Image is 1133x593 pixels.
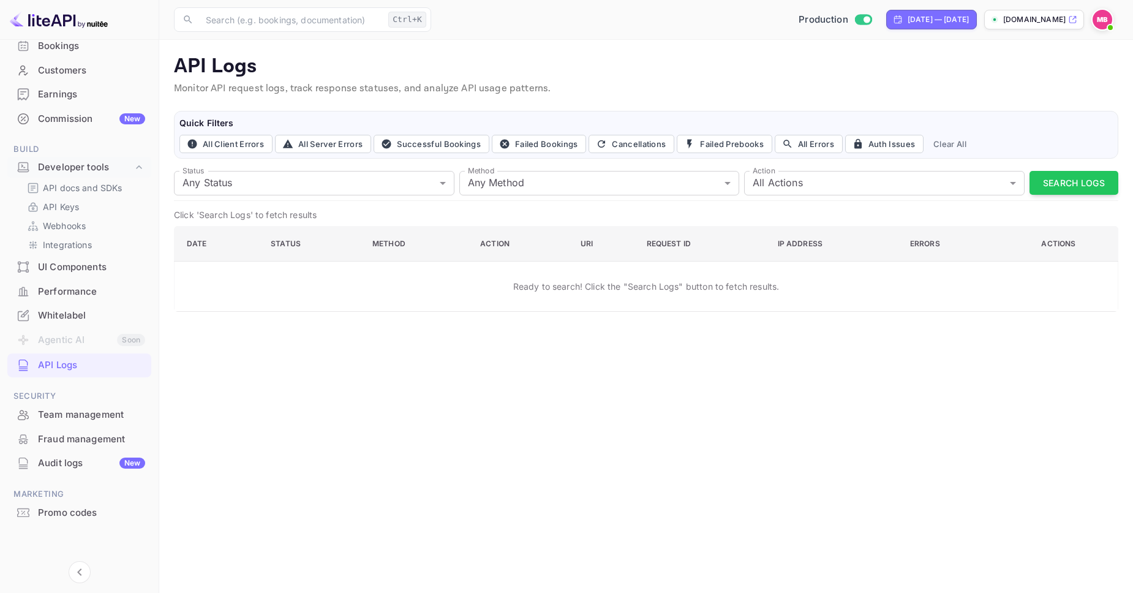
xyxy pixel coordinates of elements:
[38,88,145,102] div: Earnings
[7,304,151,328] div: Whitelabel
[571,226,637,261] th: URI
[261,226,363,261] th: Status
[7,59,151,83] div: Customers
[38,432,145,447] div: Fraud management
[7,428,151,451] div: Fraud management
[38,161,133,175] div: Developer tools
[753,165,775,176] label: Action
[7,157,151,178] div: Developer tools
[7,107,151,130] a: CommissionNew
[589,135,674,153] button: Cancellations
[374,135,489,153] button: Successful Bookings
[22,217,146,235] div: Webhooks
[174,81,1118,96] p: Monitor API request logs, track response statuses, and analyze API usage patterns.
[38,112,145,126] div: Commission
[38,285,145,299] div: Performance
[174,55,1118,79] p: API Logs
[7,428,151,450] a: Fraud management
[908,14,969,25] div: [DATE] — [DATE]
[43,181,122,194] p: API docs and SDKs
[22,179,146,197] div: API docs and SDKs
[43,219,86,232] p: Webhooks
[1002,226,1118,261] th: Actions
[7,390,151,403] span: Security
[7,488,151,501] span: Marketing
[38,39,145,53] div: Bookings
[179,116,1113,130] h6: Quick Filters
[845,135,924,153] button: Auth Issues
[363,226,470,261] th: Method
[7,280,151,303] a: Performance
[470,226,571,261] th: Action
[1093,10,1112,29] img: Marc Bellmann
[794,13,876,27] div: Switch to Sandbox mode
[7,403,151,427] div: Team management
[7,353,151,377] div: API Logs
[7,451,151,474] a: Audit logsNew
[7,83,151,107] div: Earnings
[183,165,204,176] label: Status
[175,226,262,261] th: Date
[7,34,151,58] div: Bookings
[7,143,151,156] span: Build
[388,12,426,28] div: Ctrl+K
[1003,14,1066,25] p: [DOMAIN_NAME]
[1029,171,1118,195] button: Search Logs
[38,64,145,78] div: Customers
[22,236,146,254] div: Integrations
[27,219,141,232] a: Webhooks
[38,358,145,372] div: API Logs
[43,200,79,213] p: API Keys
[7,403,151,426] a: Team management
[900,226,1002,261] th: Errors
[38,260,145,274] div: UI Components
[7,501,151,524] a: Promo codes
[7,34,151,57] a: Bookings
[677,135,772,153] button: Failed Prebooks
[7,501,151,525] div: Promo codes
[198,7,383,32] input: Search (e.g. bookings, documentation)
[174,171,454,195] div: Any Status
[7,107,151,131] div: CommissionNew
[7,255,151,278] a: UI Components
[119,458,145,469] div: New
[27,238,141,251] a: Integrations
[38,506,145,520] div: Promo codes
[38,408,145,422] div: Team management
[43,238,92,251] p: Integrations
[513,280,780,293] p: Ready to search! Click the "Search Logs" button to fetch results.
[637,226,768,261] th: Request ID
[7,304,151,327] a: Whitelabel
[27,181,141,194] a: API docs and SDKs
[119,113,145,124] div: New
[7,255,151,279] div: UI Components
[768,226,900,261] th: IP Address
[38,309,145,323] div: Whitelabel
[744,171,1025,195] div: All Actions
[174,208,1118,221] p: Click 'Search Logs' to fetch results
[38,456,145,470] div: Audit logs
[928,135,971,153] button: Clear All
[775,135,843,153] button: All Errors
[7,451,151,475] div: Audit logsNew
[492,135,587,153] button: Failed Bookings
[179,135,273,153] button: All Client Errors
[799,13,848,27] span: Production
[7,280,151,304] div: Performance
[69,561,91,583] button: Collapse navigation
[459,171,740,195] div: Any Method
[10,10,108,29] img: LiteAPI logo
[7,59,151,81] a: Customers
[7,353,151,376] a: API Logs
[22,198,146,216] div: API Keys
[275,135,371,153] button: All Server Errors
[7,83,151,105] a: Earnings
[468,165,494,176] label: Method
[27,200,141,213] a: API Keys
